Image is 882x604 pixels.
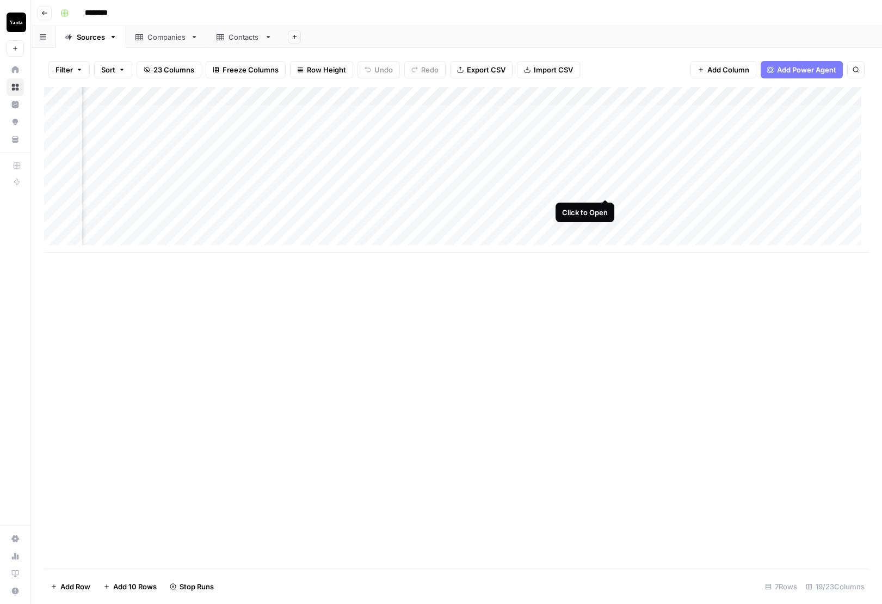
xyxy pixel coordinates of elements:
button: Add Row [44,578,97,595]
button: Stop Runs [163,578,220,595]
button: Undo [357,61,400,78]
div: Click to Open [562,207,608,218]
button: Freeze Columns [206,61,286,78]
button: Add Power Agent [761,61,843,78]
a: Insights [7,96,24,113]
button: Workspace: Vanta [7,9,24,36]
span: Add Row [60,581,90,592]
a: Opportunities [7,113,24,131]
span: Add Column [707,64,749,75]
a: Learning Hub [7,565,24,582]
a: Settings [7,530,24,547]
span: Row Height [307,64,346,75]
button: Add 10 Rows [97,578,163,595]
div: 7 Rows [761,578,801,595]
button: Sort [94,61,132,78]
a: Home [7,61,24,78]
a: Browse [7,78,24,96]
button: Filter [48,61,90,78]
div: Companies [147,32,186,42]
div: Sources [77,32,105,42]
span: Sort [101,64,115,75]
a: Companies [126,26,207,48]
a: Contacts [207,26,281,48]
button: Add Column [690,61,756,78]
span: Add 10 Rows [113,581,157,592]
span: Export CSV [467,64,505,75]
span: Redo [421,64,439,75]
span: Add Power Agent [777,64,836,75]
button: Row Height [290,61,353,78]
img: Vanta Logo [7,13,26,32]
button: Redo [404,61,446,78]
div: Contacts [229,32,260,42]
span: Import CSV [534,64,573,75]
span: Filter [55,64,73,75]
a: Sources [55,26,126,48]
button: Import CSV [517,61,580,78]
a: Your Data [7,131,24,148]
span: 23 Columns [153,64,194,75]
button: 23 Columns [137,61,201,78]
button: Help + Support [7,582,24,600]
span: Stop Runs [180,581,214,592]
span: Freeze Columns [223,64,279,75]
div: 19/23 Columns [801,578,869,595]
a: Usage [7,547,24,565]
button: Export CSV [450,61,513,78]
span: Undo [374,64,393,75]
